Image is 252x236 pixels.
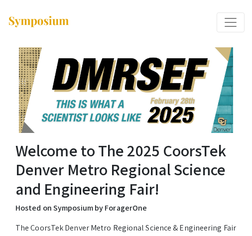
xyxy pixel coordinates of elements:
img: The 2025 CoorsTek Denver Metro Regional Science and Engineering Fair [19,47,233,133]
iframe: Chat [7,191,42,229]
img: Symposium by ForagerOne [7,15,70,29]
h2: Welcome to The 2025 CoorsTek Denver Metro Regional Science and Engineering Fair! [15,141,237,198]
p: Hosted on Symposium by ForagerOne [15,202,237,214]
button: Expand or Collapse Menu [217,12,245,32]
